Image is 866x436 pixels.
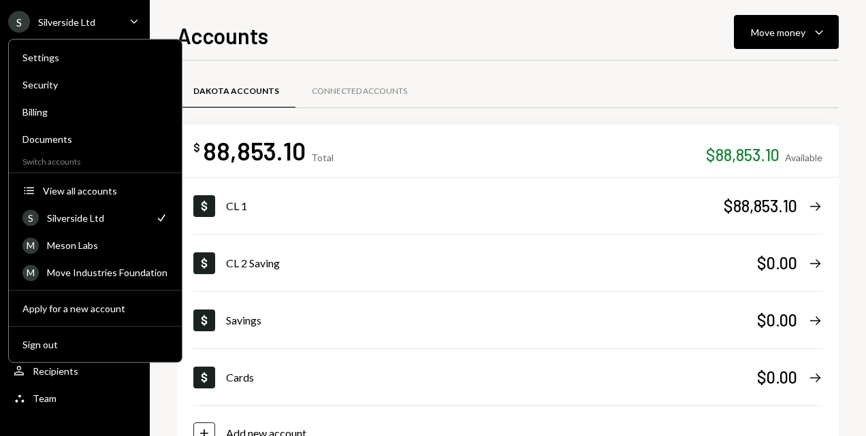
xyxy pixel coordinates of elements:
a: Recipients [8,358,142,383]
div: M [22,265,39,281]
a: Billing [14,99,176,124]
button: Apply for a new account [14,297,176,321]
a: Cards$0.00 [193,349,822,405]
div: Security [22,79,168,90]
a: Documents [14,127,176,151]
div: $0.00 [757,366,797,388]
div: $ [193,141,200,154]
div: Connected Accounts [312,86,407,97]
div: Savings [226,312,757,329]
div: Documents [22,133,168,145]
div: S [22,209,39,226]
div: CL 2 Saving [226,255,757,271]
div: Dakota Accounts [193,86,279,97]
a: Dakota Accounts [177,74,295,109]
div: Switch accounts [9,154,182,167]
button: Move money [734,15,839,49]
div: Billing [22,106,168,118]
a: Savings$0.00 [193,292,822,348]
div: Total [311,152,334,163]
a: Security [14,72,176,97]
div: Available [785,152,822,163]
div: $0.00 [757,252,797,274]
div: Silverside Ltd [47,212,146,224]
div: Move Industries Foundation [47,267,168,278]
a: MMove Industries Foundation [14,260,176,284]
div: Apply for a new account [22,303,168,314]
div: Sign out [22,339,168,350]
a: CL 2 Saving$0.00 [193,235,822,291]
a: Settings [14,45,176,69]
a: Connected Accounts [295,74,423,109]
div: $88,853.10 [706,144,780,166]
a: CL 1$88,853.10 [193,178,822,234]
div: Team [33,392,57,404]
div: CL 1 [226,198,724,214]
div: Move money [751,25,805,39]
div: S [8,11,30,33]
div: $88,853.10 [724,195,797,217]
div: Recipients [33,365,78,377]
div: Cards [226,369,757,386]
a: MMeson Labs [14,233,176,257]
a: Team [8,386,142,410]
div: Meson Labs [47,239,168,251]
div: Silverside Ltd [38,16,95,28]
button: Sign out [14,333,176,357]
div: M [22,237,39,254]
div: View all accounts [43,185,168,197]
h1: Accounts [177,22,268,49]
div: Settings [22,52,168,63]
div: 88,853.10 [203,135,306,166]
button: View all accounts [14,179,176,203]
div: $0.00 [757,309,797,331]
